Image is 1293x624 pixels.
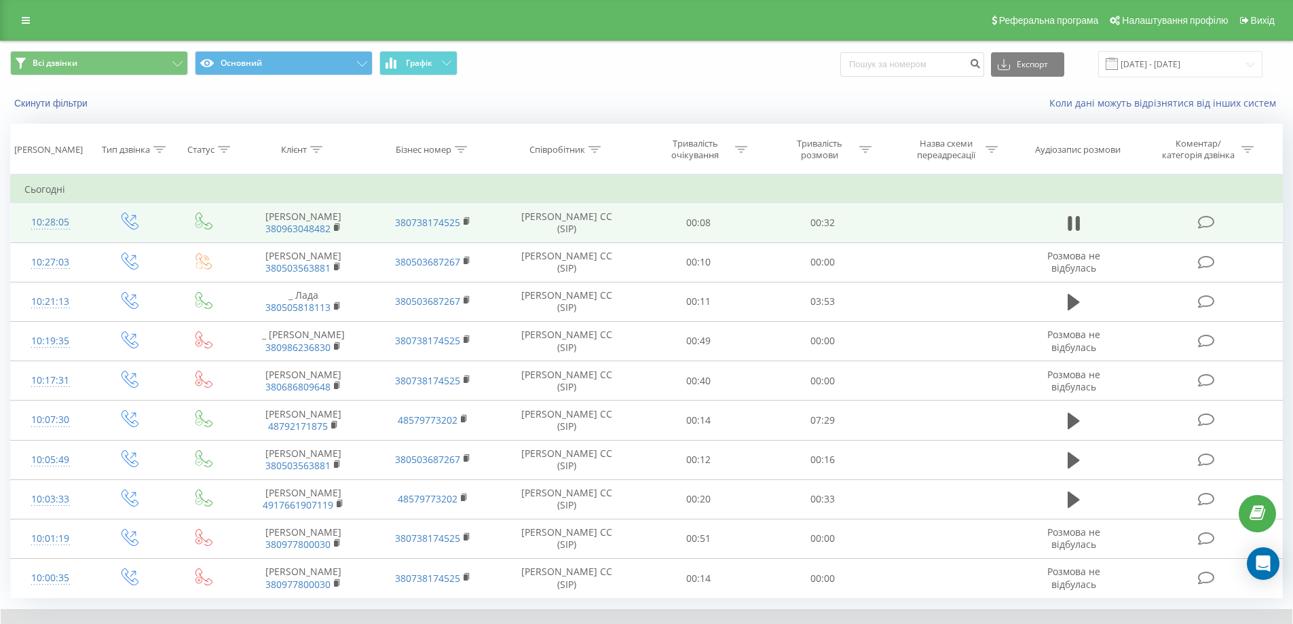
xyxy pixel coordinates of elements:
a: 380977800030 [265,538,331,551]
input: Пошук за номером [840,52,984,77]
div: Тип дзвінка [102,144,150,155]
td: [PERSON_NAME] CC (SIP) [498,242,637,282]
span: Розмова не відбулась [1047,249,1100,274]
a: 48792171875 [268,420,328,433]
a: 380505818113 [265,301,331,314]
td: 00:00 [761,242,885,282]
span: Графік [406,58,432,68]
td: 00:00 [761,361,885,401]
td: [PERSON_NAME] CC (SIP) [498,321,637,361]
div: 10:27:03 [24,249,77,276]
td: 00:33 [761,479,885,519]
td: 00:20 [637,479,761,519]
td: [PERSON_NAME] CC (SIP) [498,559,637,598]
td: 00:00 [761,321,885,361]
a: 380963048482 [265,222,331,235]
div: 10:03:33 [24,486,77,513]
td: 00:08 [637,203,761,242]
div: 10:21:13 [24,289,77,315]
a: 4917661907119 [263,498,333,511]
td: 00:32 [761,203,885,242]
td: 00:00 [761,559,885,598]
div: [PERSON_NAME] [14,144,83,155]
td: 00:40 [637,361,761,401]
div: Назва схеми переадресації [910,138,982,161]
a: 380503687267 [395,255,460,268]
span: Всі дзвінки [33,58,77,69]
div: 10:05:49 [24,447,77,473]
button: Графік [379,51,457,75]
a: 48579773202 [398,492,457,505]
td: [PERSON_NAME] [239,401,368,440]
td: [PERSON_NAME] [239,361,368,401]
div: 10:19:35 [24,328,77,354]
a: 380503687267 [395,453,460,466]
div: 10:01:19 [24,526,77,552]
td: 03:53 [761,282,885,321]
td: 07:29 [761,401,885,440]
span: Розмова не відбулась [1047,368,1100,393]
td: [PERSON_NAME] [239,559,368,598]
button: Основний [195,51,373,75]
td: [PERSON_NAME] CC (SIP) [498,361,637,401]
div: Статус [187,144,214,155]
td: 00:00 [761,519,885,558]
td: [PERSON_NAME] [239,440,368,479]
td: _ [PERSON_NAME] [239,321,368,361]
div: 10:17:31 [24,367,77,394]
div: Аудіозапис розмови [1035,144,1121,155]
a: Коли дані можуть відрізнятися вiд інших систем [1049,96,1283,109]
td: 00:16 [761,440,885,479]
span: Налаштування профілю [1122,15,1228,26]
span: Розмова не відбулась [1047,565,1100,590]
button: Всі дзвінки [10,51,188,75]
span: Вихід [1251,15,1275,26]
button: Експорт [991,52,1064,77]
button: Скинути фільтри [10,97,94,109]
td: [PERSON_NAME] CC (SIP) [498,203,637,242]
td: 00:10 [637,242,761,282]
div: 10:28:05 [24,209,77,236]
a: 380503563881 [265,459,331,472]
div: 10:00:35 [24,565,77,591]
a: 380738174525 [395,572,460,585]
div: Клієнт [281,144,307,155]
div: Тривалість очікування [659,138,732,161]
div: 10:07:30 [24,407,77,433]
a: 380738174525 [395,374,460,387]
a: 380738174525 [395,334,460,347]
div: Співробітник [529,144,585,155]
a: 380977800030 [265,578,331,591]
div: Тривалість розмови [783,138,856,161]
span: Розмова не відбулась [1047,526,1100,551]
td: 00:51 [637,519,761,558]
td: [PERSON_NAME] CC (SIP) [498,401,637,440]
td: [PERSON_NAME] [239,203,368,242]
a: 380738174525 [395,532,460,545]
a: 380503563881 [265,261,331,274]
td: [PERSON_NAME] CC (SIP) [498,519,637,558]
td: [PERSON_NAME] [239,242,368,282]
div: Коментар/категорія дзвінка [1159,138,1238,161]
td: [PERSON_NAME] [239,519,368,558]
td: 00:11 [637,282,761,321]
td: [PERSON_NAME] CC (SIP) [498,440,637,479]
td: Сьогодні [11,176,1283,203]
td: _ Лада [239,282,368,321]
td: [PERSON_NAME] [239,479,368,519]
a: 380738174525 [395,216,460,229]
td: [PERSON_NAME] CC (SIP) [498,282,637,321]
a: 380686809648 [265,380,331,393]
td: [PERSON_NAME] CC (SIP) [498,479,637,519]
td: 00:12 [637,440,761,479]
div: Бізнес номер [396,144,451,155]
td: 00:14 [637,559,761,598]
span: Реферальна програма [999,15,1099,26]
a: 380986236830 [265,341,331,354]
td: 00:49 [637,321,761,361]
a: 48579773202 [398,414,457,426]
span: Розмова не відбулась [1047,328,1100,353]
a: 380503687267 [395,295,460,308]
td: 00:14 [637,401,761,440]
div: Open Intercom Messenger [1247,547,1279,580]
